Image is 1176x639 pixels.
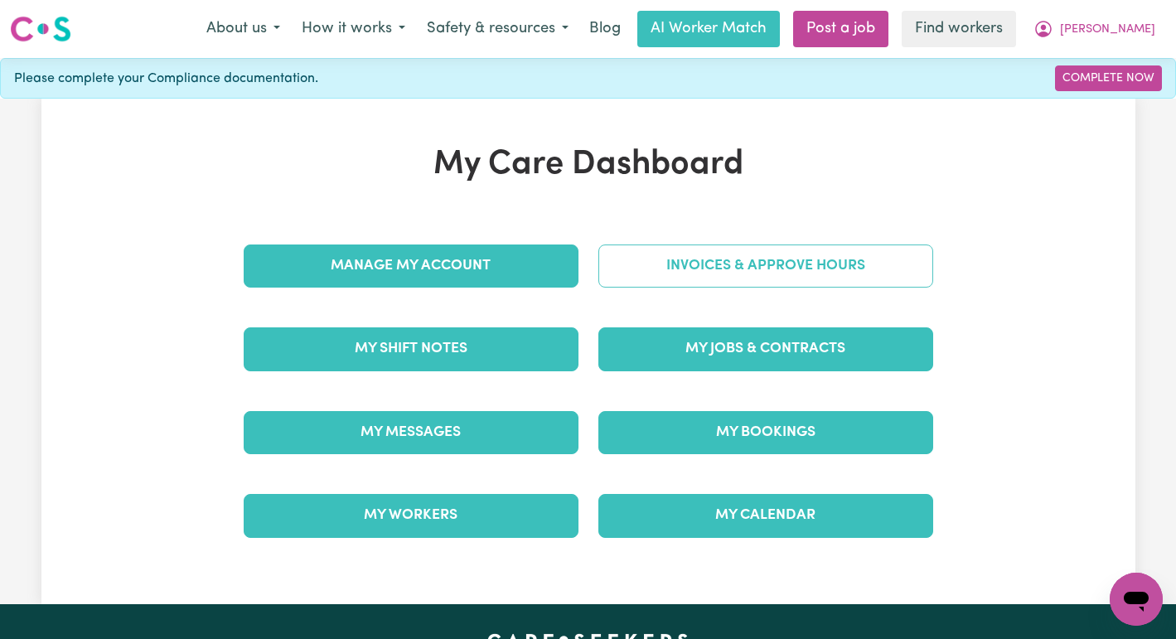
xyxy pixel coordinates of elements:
[1023,12,1166,46] button: My Account
[244,327,578,370] a: My Shift Notes
[1110,573,1163,626] iframe: Button to launch messaging window
[196,12,291,46] button: About us
[416,12,579,46] button: Safety & resources
[1055,65,1162,91] a: Complete Now
[244,244,578,288] a: Manage My Account
[291,12,416,46] button: How it works
[793,11,888,47] a: Post a job
[10,14,71,44] img: Careseekers logo
[244,411,578,454] a: My Messages
[598,327,933,370] a: My Jobs & Contracts
[234,145,943,185] h1: My Care Dashboard
[10,10,71,48] a: Careseekers logo
[579,11,631,47] a: Blog
[1060,21,1155,39] span: [PERSON_NAME]
[598,411,933,454] a: My Bookings
[14,69,318,89] span: Please complete your Compliance documentation.
[598,244,933,288] a: Invoices & Approve Hours
[902,11,1016,47] a: Find workers
[637,11,780,47] a: AI Worker Match
[244,494,578,537] a: My Workers
[598,494,933,537] a: My Calendar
